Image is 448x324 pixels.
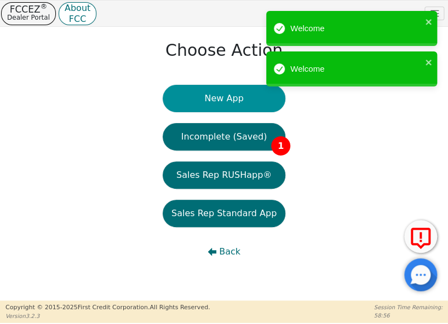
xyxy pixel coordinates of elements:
[163,123,285,151] button: Incomplete (Saved)1
[165,40,283,60] h1: Choose Action
[163,85,285,112] button: New App
[404,220,437,253] button: Report Error to FCC
[7,5,50,13] p: FCCEZ
[424,7,444,21] button: Toggle navigation
[5,303,210,313] p: Copyright © 2015- 2025 First Credit Corporation.
[150,304,210,311] span: All Rights Reserved.
[163,161,285,189] button: Sales Rep RUSHapp®
[271,136,290,155] span: 1
[425,56,433,68] button: close
[65,16,90,22] p: FCC
[374,303,443,311] p: Session Time Remaining:
[59,2,96,25] button: AboutFCC
[65,5,90,11] p: About
[163,200,285,227] button: Sales Rep Standard App
[290,22,422,35] div: Welcome
[163,238,285,265] button: Back
[1,2,56,25] button: FCCEZ®Dealer Portal
[290,63,422,76] div: Welcome
[5,312,210,320] p: Version 3.2.3
[41,2,48,10] sup: ®
[7,13,50,22] p: Dealer Portal
[374,311,443,320] p: 58:56
[219,245,240,258] span: Back
[425,15,433,28] button: close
